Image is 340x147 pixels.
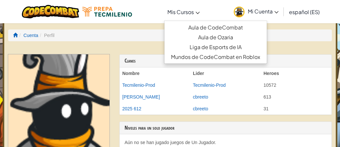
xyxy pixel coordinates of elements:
td: 31 [261,103,331,115]
a: español (ES) [286,3,323,21]
a: Tecmilenio-Prod [193,83,226,88]
a: Liga de Esports de IA [164,42,267,52]
a: Aula de Ozaria [164,32,267,42]
a: cbreeto [193,94,208,100]
span: Mi Cuenta [248,8,279,15]
a: 2025 612 [122,106,141,111]
th: Nombre [120,67,190,79]
a: Cuenta [24,33,38,38]
a: cbreeto [193,106,208,111]
td: 10572 [261,79,331,91]
td: 613 [261,91,331,103]
li: Perfil [38,32,55,39]
th: Lider [190,67,261,79]
p: Aún no se han jugado juegos de Un Jugador. [125,139,327,146]
a: Mi Cuenta [230,1,282,22]
a: Mundos de CodeCombat en Roblox [164,52,267,62]
span: español (ES) [289,9,320,15]
img: CodeCombat logo [22,5,79,18]
span: Mis Cursos [167,9,194,15]
h3: Clanes [125,58,327,64]
a: Mis Cursos [164,3,203,21]
h3: Niveles para un solo jugador [125,125,327,131]
a: Aula de CodeCombat [164,23,267,32]
a: [PERSON_NAME] [122,94,160,100]
img: avatar [234,7,245,17]
a: Tecmilenio-Prod [122,83,155,88]
img: Tecmilenio logo [82,7,132,17]
th: Heroes [261,67,331,79]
